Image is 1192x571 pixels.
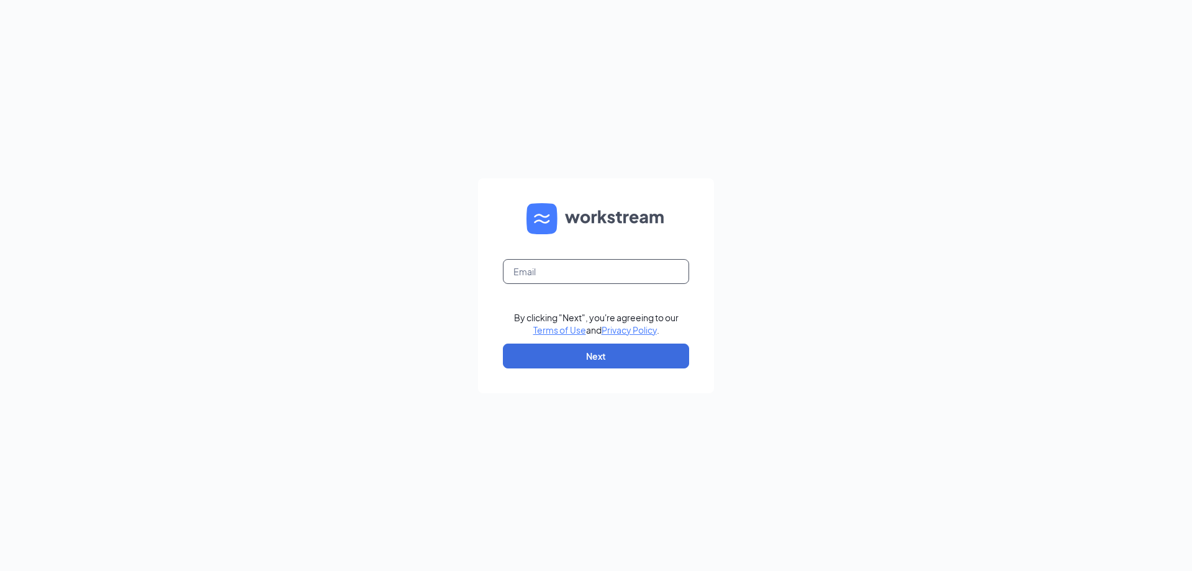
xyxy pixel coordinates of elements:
img: WS logo and Workstream text [526,203,666,234]
button: Next [503,344,689,368]
div: By clicking "Next", you're agreeing to our and . [514,311,679,336]
input: Email [503,259,689,284]
a: Privacy Policy [602,324,657,336]
a: Terms of Use [533,324,586,336]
